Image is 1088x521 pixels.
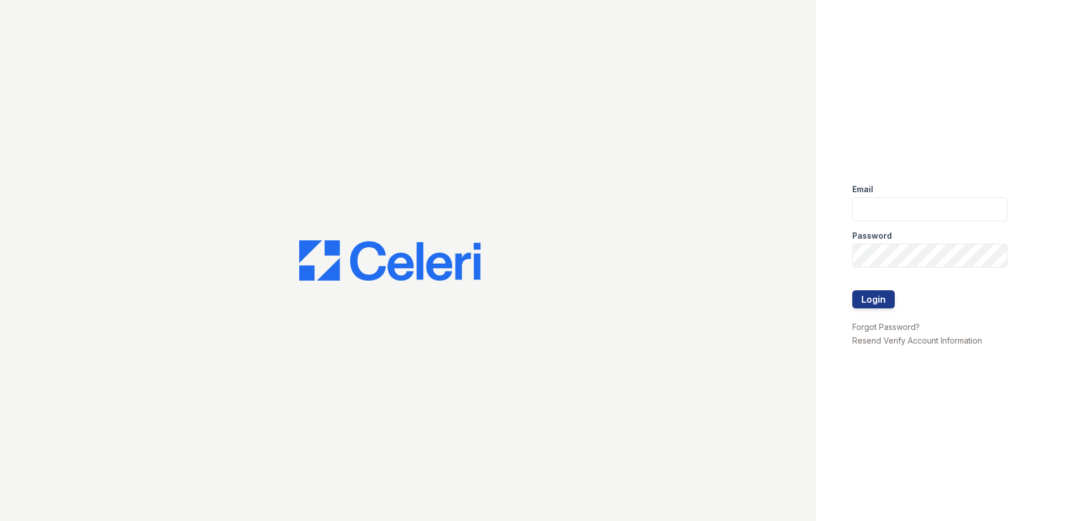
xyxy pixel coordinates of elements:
[852,322,920,332] a: Forgot Password?
[852,290,895,308] button: Login
[852,230,892,242] label: Password
[299,240,481,281] img: CE_Logo_Blue-a8612792a0a2168367f1c8372b55b34899dd931a85d93a1a3d3e32e68fde9ad4.png
[852,184,873,195] label: Email
[852,336,982,345] a: Resend Verify Account Information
